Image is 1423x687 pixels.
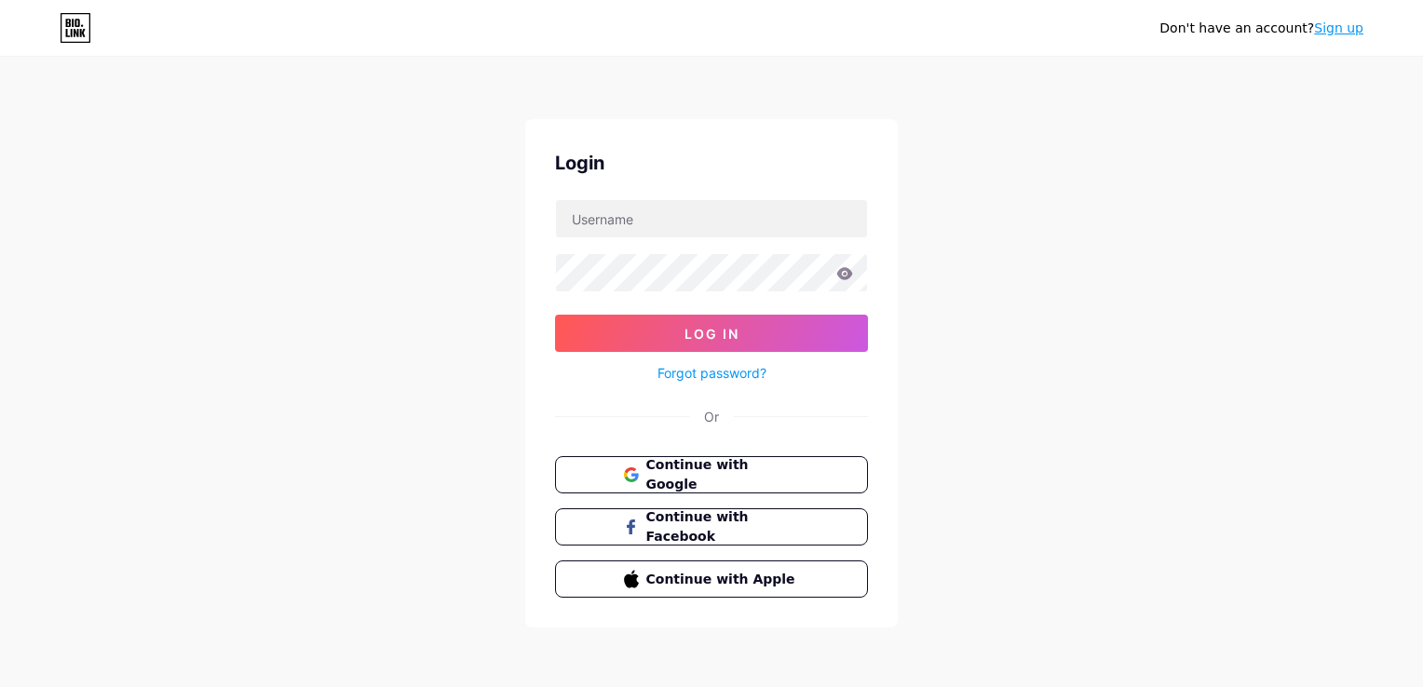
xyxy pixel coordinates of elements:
[555,456,868,493] button: Continue with Google
[555,149,868,177] div: Login
[556,200,867,237] input: Username
[646,455,800,494] span: Continue with Google
[646,507,800,546] span: Continue with Facebook
[704,407,719,426] div: Or
[1159,19,1363,38] div: Don't have an account?
[646,570,800,589] span: Continue with Apple
[1314,20,1363,35] a: Sign up
[555,560,868,598] button: Continue with Apple
[684,326,739,342] span: Log In
[555,508,868,546] button: Continue with Facebook
[555,315,868,352] button: Log In
[657,363,766,383] a: Forgot password?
